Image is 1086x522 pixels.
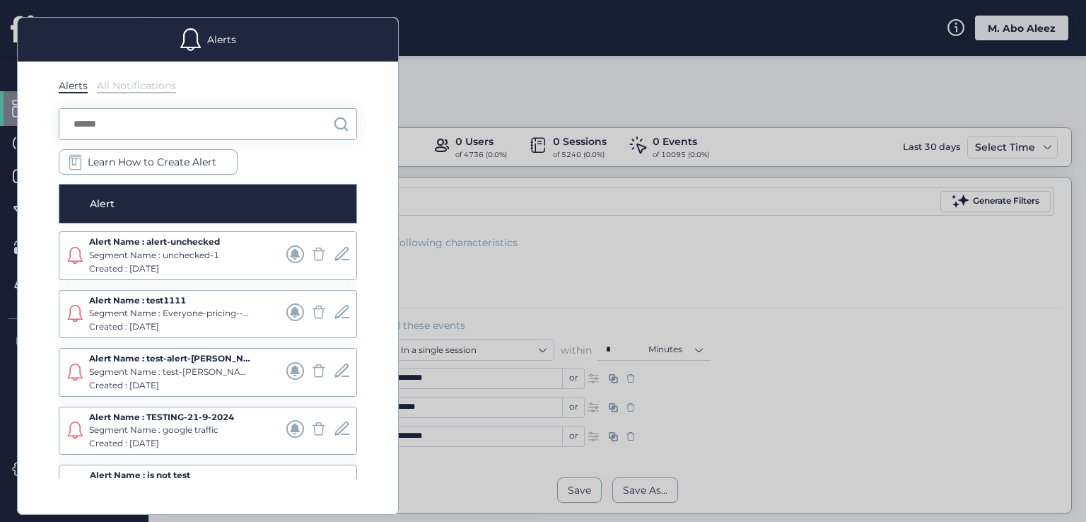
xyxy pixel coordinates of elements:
[59,79,88,93] div: Alerts
[89,294,252,308] div: Alert Name : test1111
[207,32,236,47] div: Alerts
[89,307,252,320] div: Segment Name : Everyone-pricing---- (copy) (copy)
[89,379,252,393] div: Created : [DATE]
[89,411,252,424] div: Alert Name : TESTING-21-9-2024
[97,79,176,93] div: All Notifications
[89,262,252,276] div: Created : [DATE]
[89,437,252,451] div: Created : [DATE]
[89,236,252,249] div: Alert Name : alert-unchecked
[89,424,252,437] div: Segment Name : google traffic
[18,18,398,62] div: Alerts
[89,366,252,379] div: Segment Name : test-[PERSON_NAME]-alert
[90,196,221,211] div: Alert
[89,249,252,262] div: Segment Name : unchecked-1
[88,154,216,170] span: Learn How to Create Alert
[89,352,252,366] div: Alert Name : test-alert-[PERSON_NAME]
[89,320,252,334] div: Created : [DATE]
[90,469,252,482] div: Alert Name : is not test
